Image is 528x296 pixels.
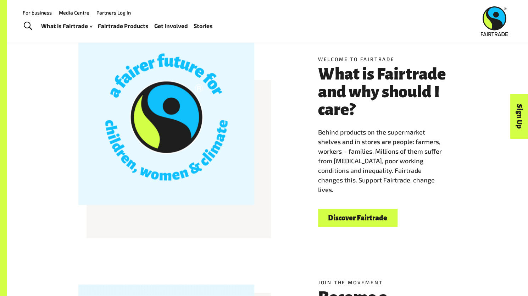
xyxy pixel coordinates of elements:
[23,10,52,16] a: For business
[318,209,398,227] a: Discover Fairtrade
[318,128,442,193] span: Behind products on the supermarket shelves and in stores are people: farmers, workers – families....
[154,21,188,31] a: Get Involved
[318,65,457,119] h3: What is Fairtrade and why should I care?
[59,10,89,16] a: Media Centre
[41,21,92,31] a: What is Fairtrade
[19,17,37,35] a: Toggle Search
[318,279,457,286] h5: Join the movement
[98,21,149,31] a: Fairtrade Products
[318,55,457,63] h5: Welcome to Fairtrade
[96,10,131,16] a: Partners Log In
[481,6,508,36] img: Fairtrade Australia New Zealand logo
[194,21,213,31] a: Stories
